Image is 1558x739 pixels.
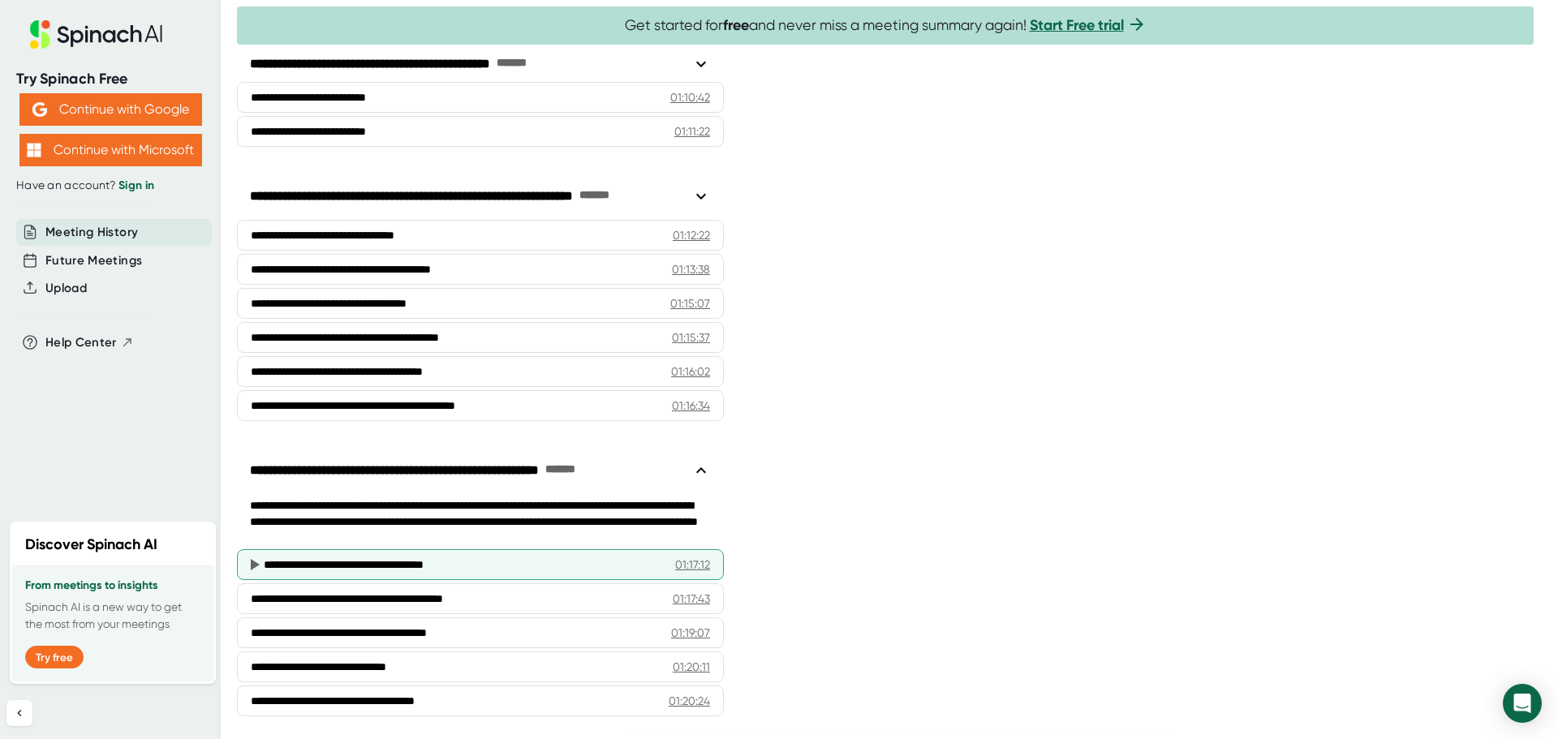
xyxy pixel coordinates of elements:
div: 01:15:07 [670,295,710,311]
div: Open Intercom Messenger [1503,684,1542,723]
span: Get started for and never miss a meeting summary again! [625,16,1147,35]
a: Start Free trial [1030,16,1124,34]
div: 01:12:22 [673,227,710,243]
div: 01:13:38 [672,261,710,277]
div: 01:17:12 [675,556,710,573]
button: Meeting History [45,223,138,242]
img: Aehbyd4JwY73AAAAAElFTkSuQmCC [32,102,47,117]
div: 01:19:07 [671,625,710,641]
button: Collapse sidebar [6,700,32,726]
button: Continue with Google [19,93,202,126]
div: 01:15:37 [672,329,710,346]
div: 01:20:24 [669,693,710,709]
button: Upload [45,279,87,298]
button: Continue with Microsoft [19,134,202,166]
div: 01:10:42 [670,89,710,105]
button: Future Meetings [45,251,142,270]
h3: From meetings to insights [25,579,200,592]
div: 01:20:11 [673,659,710,675]
button: Try free [25,646,84,668]
a: Sign in [118,178,154,192]
b: free [723,16,749,34]
div: 01:11:22 [674,123,710,140]
div: Try Spinach Free [16,70,204,88]
span: Help Center [45,333,117,352]
div: 01:16:34 [672,397,710,414]
h2: Discover Spinach AI [25,534,157,556]
div: 01:16:02 [671,363,710,380]
button: Help Center [45,333,134,352]
div: 01:17:43 [673,591,710,607]
div: Have an account? [16,178,204,193]
p: Spinach AI is a new way to get the most from your meetings [25,599,200,633]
